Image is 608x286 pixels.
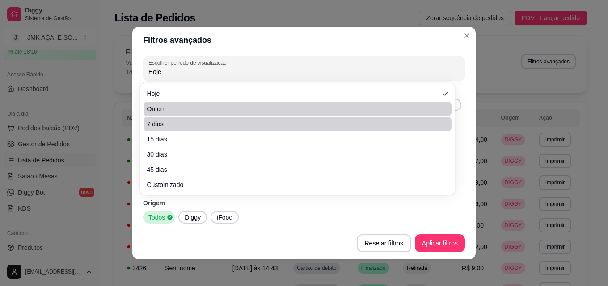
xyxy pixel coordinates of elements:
[147,120,439,128] span: 7 dias
[147,89,439,98] span: Hoje
[147,180,439,189] span: Customizado
[147,165,439,174] span: 45 dias
[143,199,465,207] p: Origem
[145,213,167,222] span: Todos
[148,59,229,66] label: Escolher período de visualização
[148,67,449,76] span: Hoje
[357,234,411,252] button: Resetar filtros
[132,27,476,54] header: Filtros avançados
[213,213,236,222] span: iFood
[181,213,204,222] span: Diggy
[147,135,439,144] span: 15 dias
[460,29,474,43] button: Close
[147,150,439,159] span: 30 dias
[415,234,465,252] button: Aplicar filtros
[147,104,439,113] span: Ontem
